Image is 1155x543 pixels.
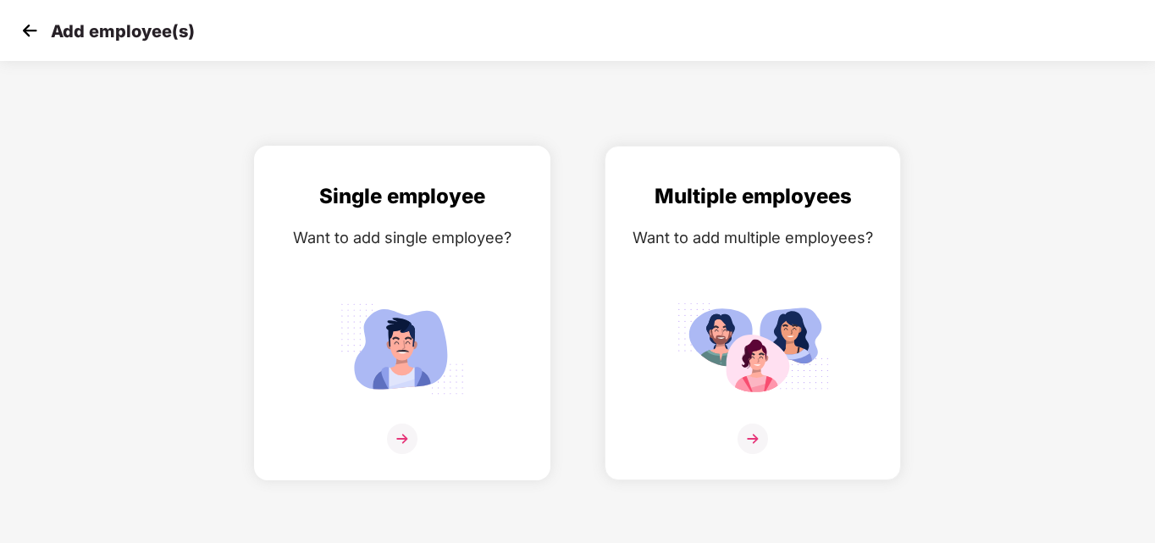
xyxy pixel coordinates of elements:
div: Want to add single employee? [272,225,533,250]
img: svg+xml;base64,PHN2ZyB4bWxucz0iaHR0cDovL3d3dy53My5vcmcvMjAwMC9zdmciIHdpZHRoPSIzNiIgaGVpZ2h0PSIzNi... [738,424,768,454]
p: Add employee(s) [51,21,195,42]
img: svg+xml;base64,PHN2ZyB4bWxucz0iaHR0cDovL3d3dy53My5vcmcvMjAwMC9zdmciIHdpZHRoPSIzNiIgaGVpZ2h0PSIzNi... [387,424,417,454]
img: svg+xml;base64,PHN2ZyB4bWxucz0iaHR0cDovL3d3dy53My5vcmcvMjAwMC9zdmciIGlkPSJTaW5nbGVfZW1wbG95ZWUiIH... [326,296,478,402]
img: svg+xml;base64,PHN2ZyB4bWxucz0iaHR0cDovL3d3dy53My5vcmcvMjAwMC9zdmciIHdpZHRoPSIzMCIgaGVpZ2h0PSIzMC... [17,18,42,43]
img: svg+xml;base64,PHN2ZyB4bWxucz0iaHR0cDovL3d3dy53My5vcmcvMjAwMC9zdmciIGlkPSJNdWx0aXBsZV9lbXBsb3llZS... [677,296,829,402]
div: Single employee [272,180,533,213]
div: Want to add multiple employees? [622,225,883,250]
div: Multiple employees [622,180,883,213]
